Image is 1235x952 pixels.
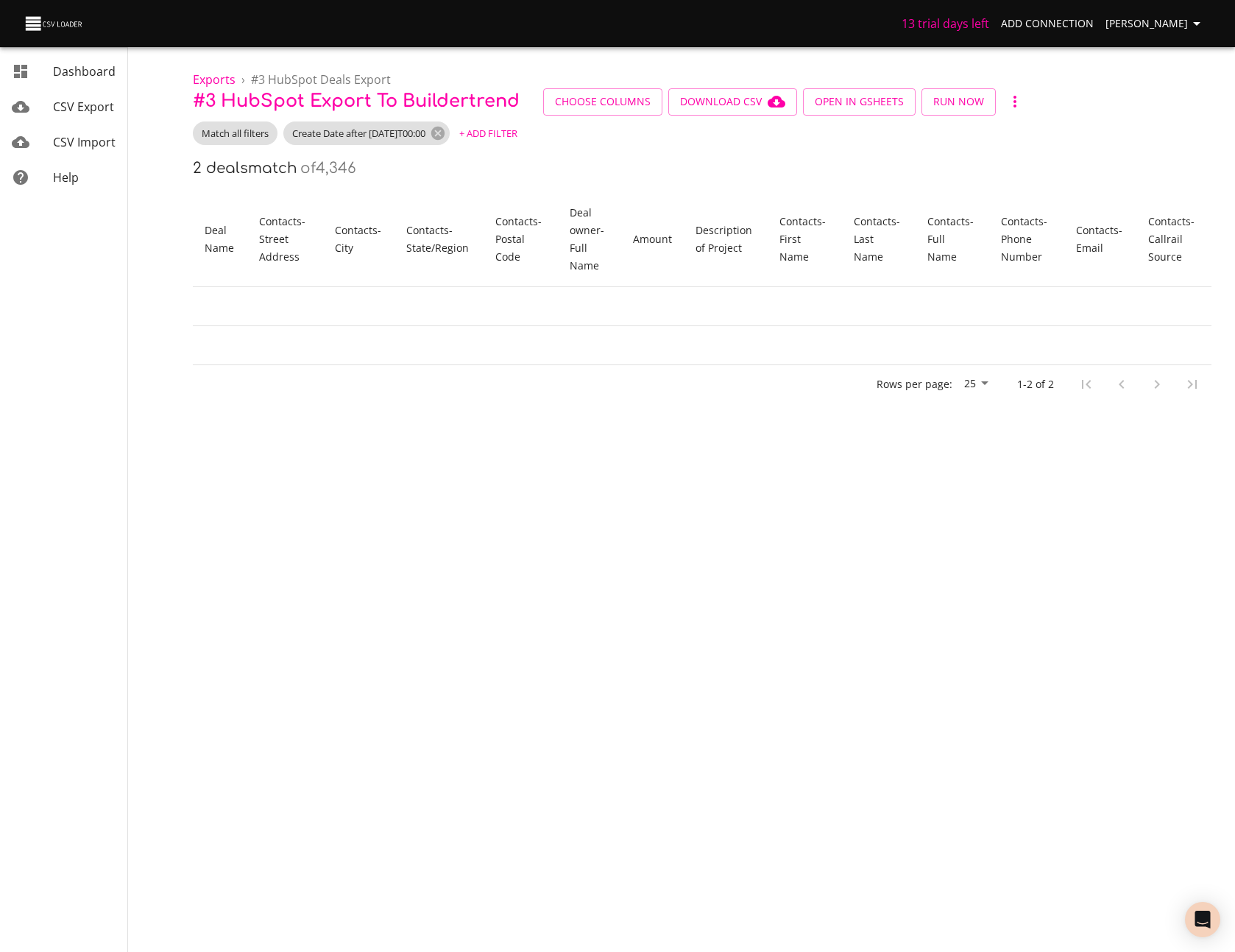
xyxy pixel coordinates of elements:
[558,192,621,287] th: Deal owner - Full Name
[1064,192,1136,287] th: Contacts - Email
[193,192,247,287] th: Deal Name
[193,160,297,177] h6: 2 deals match
[680,93,785,111] span: Download CSV
[1001,15,1094,33] span: Add Connection
[456,122,521,145] button: + Add Filter
[958,373,994,395] div: 25
[995,10,1100,38] a: Add Connection
[300,160,356,177] h6: of 4,346
[803,88,916,116] button: Open in GSheets
[1185,902,1220,937] div: Open Intercom Messenger
[323,192,394,287] th: Contacts - City
[877,377,952,392] p: Rows per page:
[1100,10,1211,38] button: [PERSON_NAME]
[251,71,391,88] span: # 3 HubSpot Deals Export
[842,192,916,287] th: Contacts - Last Name
[555,93,651,111] span: Choose Columns
[989,192,1064,287] th: Contacts - Phone Number
[668,88,797,116] button: Download CSV
[902,13,989,34] h6: 13 trial days left
[53,134,116,150] span: CSV Import
[193,127,277,141] span: Match all filters
[933,93,984,111] span: Run Now
[193,121,277,145] div: Match all filters
[193,91,520,111] span: # 3 HubSpot Export to Buildertrend
[24,13,85,34] img: CSV Loader
[394,192,484,287] th: Contacts - State/Region
[193,71,236,88] a: Exports
[53,63,116,80] span: Dashboard
[241,71,245,88] li: ›
[247,192,322,287] th: Contacts - Street Address
[1105,15,1206,33] span: [PERSON_NAME]
[283,127,434,141] span: Create Date after [DATE]T00:00
[543,88,662,116] button: Choose Columns
[1017,377,1054,392] p: 1-2 of 2
[1136,192,1211,287] th: Contacts - Callrail Source
[916,192,989,287] th: Contacts - Full Name
[53,99,114,115] span: CSV Export
[921,88,996,116] button: Run Now
[459,125,517,142] span: + Add Filter
[815,93,904,111] span: Open in GSheets
[484,192,558,287] th: Contacts - Postal Code
[283,121,450,145] div: Create Date after [DATE]T00:00
[684,192,768,287] th: Description of Project
[53,169,79,186] span: Help
[768,192,841,287] th: Contacts - First Name
[621,192,684,287] th: Amount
